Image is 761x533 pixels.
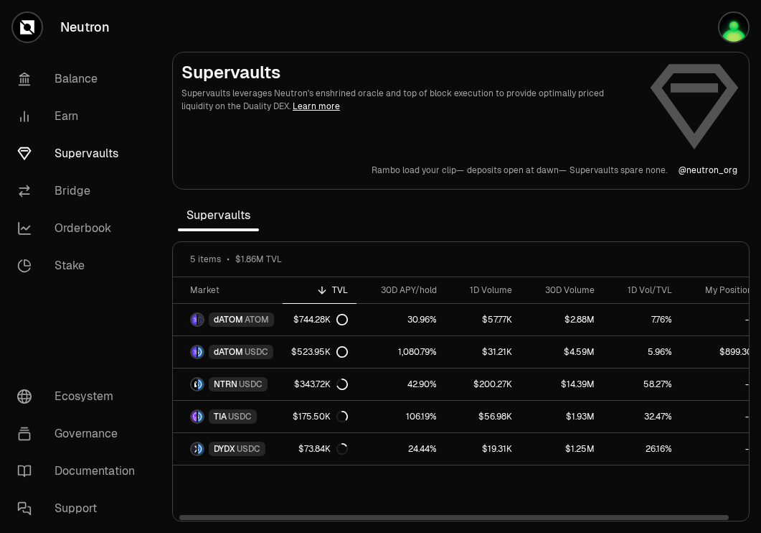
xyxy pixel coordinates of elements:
[6,60,155,98] a: Balance
[372,164,464,176] p: Rambo load your clip—
[521,401,603,432] a: $1.93M
[190,254,221,265] span: 5 items
[192,411,197,422] img: TIA Logo
[445,336,521,368] a: $31.21K
[372,164,667,176] a: Rambo load your clip—deposits open at dawn—Supervaults spare none.
[6,98,155,135] a: Earn
[192,346,197,358] img: dATOM Logo
[356,401,445,432] a: 106.19%
[6,172,155,210] a: Bridge
[228,411,252,422] span: USDC
[6,247,155,284] a: Stake
[214,379,237,390] span: NTRN
[356,433,445,465] a: 24.44%
[192,379,197,390] img: NTRN Logo
[603,369,681,400] a: 58.27%
[294,379,348,390] div: $343.72K
[6,135,155,172] a: Supervaults
[283,433,356,465] a: $73.84K
[198,346,203,358] img: USDC Logo
[356,369,445,400] a: 42.90%
[190,284,274,296] div: Market
[445,401,521,432] a: $56.98K
[529,284,595,296] div: 30D Volume
[679,164,737,176] a: @neutron_org
[214,443,235,455] span: DYDX
[192,314,197,325] img: dATOM Logo
[298,443,348,455] div: $73.84K
[603,336,681,368] a: 5.96%
[192,443,197,455] img: DYDX Logo
[356,336,445,368] a: 1,080.79%
[198,443,203,455] img: USDC Logo
[445,369,521,400] a: $200.27K
[612,284,672,296] div: 1D Vol/TVL
[356,304,445,335] a: 30.96%
[291,284,348,296] div: TVL
[679,164,737,176] p: @ neutron_org
[173,401,283,432] a: TIA LogoUSDC LogoTIAUSDC
[365,284,437,296] div: 30D APY/hold
[293,314,348,325] div: $744.28K
[521,433,603,465] a: $1.25M
[521,336,603,368] a: $4.59M
[291,346,348,358] div: $523.95K
[283,336,356,368] a: $523.95K
[245,314,269,325] span: ATOM
[239,379,263,390] span: USDC
[569,164,667,176] p: Supervaults spare none.
[603,304,681,335] a: 7.76%
[173,304,283,335] a: dATOM LogoATOM LogodATOMATOM
[173,369,283,400] a: NTRN LogoUSDC LogoNTRNUSDC
[521,304,603,335] a: $2.88M
[521,369,603,400] a: $14.39M
[283,304,356,335] a: $744.28K
[235,254,282,265] span: $1.86M TVL
[6,378,155,415] a: Ecosystem
[198,379,203,390] img: USDC Logo
[214,314,243,325] span: dATOM
[245,346,268,358] span: USDC
[6,415,155,453] a: Governance
[198,314,203,325] img: ATOM Logo
[181,87,637,113] p: Supervaults leverages Neutron's enshrined oracle and top of block execution to provide optimally ...
[6,210,155,247] a: Orderbook
[173,336,283,368] a: dATOM LogoUSDC LogodATOMUSDC
[181,61,637,84] h2: Supervaults
[445,304,521,335] a: $57.77K
[283,369,356,400] a: $343.72K
[719,13,748,42] img: Atom Staking
[214,411,227,422] span: TIA
[173,433,283,465] a: DYDX LogoUSDC LogoDYDXUSDC
[293,411,348,422] div: $175.50K
[445,433,521,465] a: $19.31K
[237,443,260,455] span: USDC
[283,401,356,432] a: $175.50K
[689,284,752,296] div: My Position
[178,201,259,230] span: Supervaults
[603,433,681,465] a: 26.16%
[214,346,243,358] span: dATOM
[467,164,567,176] p: deposits open at dawn—
[603,401,681,432] a: 32.47%
[293,101,340,112] a: Learn more
[6,490,155,527] a: Support
[454,284,512,296] div: 1D Volume
[6,453,155,490] a: Documentation
[198,411,203,422] img: USDC Logo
